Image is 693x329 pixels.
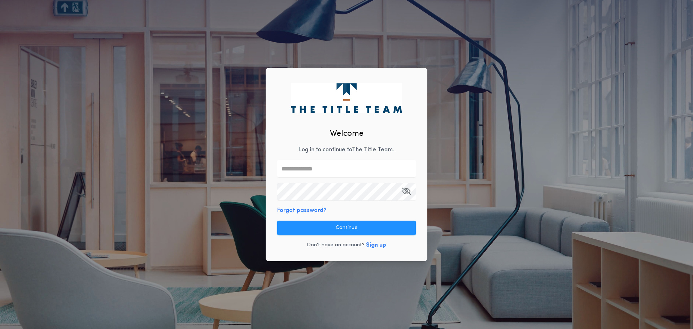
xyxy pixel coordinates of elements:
[291,83,402,113] img: logo
[299,146,394,154] p: Log in to continue to The Title Team .
[366,241,386,250] button: Sign up
[277,221,416,235] button: Continue
[277,206,327,215] button: Forgot password?
[307,242,365,249] p: Don't have an account?
[330,128,363,140] h2: Welcome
